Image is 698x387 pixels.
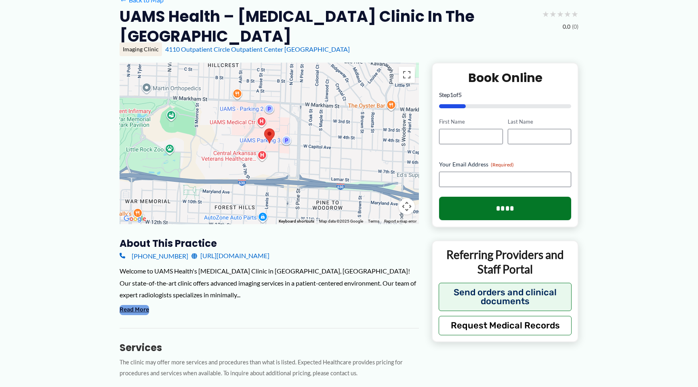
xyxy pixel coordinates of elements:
[319,219,363,223] span: Map data ©2025 Google
[122,214,148,224] img: Google
[120,237,419,250] h3: About this practice
[120,357,419,379] p: The clinic may offer more services and procedures than what is listed. Expected Healthcare provid...
[572,21,578,32] span: (0)
[439,92,571,98] p: Step of
[508,118,571,126] label: Last Name
[279,219,314,224] button: Keyboard shortcuts
[191,250,269,262] a: [URL][DOMAIN_NAME]
[439,247,572,277] p: Referring Providers and Staff Portal
[564,6,571,21] span: ★
[549,6,557,21] span: ★
[563,21,570,32] span: 0.0
[450,91,453,98] span: 1
[368,219,379,223] a: Terms (opens in new tab)
[122,214,148,224] a: Open this area in Google Maps (opens a new window)
[542,6,549,21] span: ★
[120,42,162,56] div: Imaging Clinic
[458,91,462,98] span: 5
[165,45,350,53] a: 4110 Outpatient Circle Outpatient Center [GEOGRAPHIC_DATA]
[439,118,502,126] label: First Name
[120,305,149,315] button: Read More
[120,265,419,301] div: Welcome to UAMS Health's [MEDICAL_DATA] Clinic in [GEOGRAPHIC_DATA], [GEOGRAPHIC_DATA]! Our state...
[439,316,572,335] button: Request Medical Records
[120,6,536,46] h2: UAMS Health – [MEDICAL_DATA] Clinic in the [GEOGRAPHIC_DATA]
[439,70,571,86] h2: Book Online
[439,283,572,311] button: Send orders and clinical documents
[399,198,415,215] button: Map camera controls
[571,6,578,21] span: ★
[120,250,188,262] a: [PHONE_NUMBER]
[120,341,419,354] h3: Services
[439,160,571,168] label: Your Email Address
[557,6,564,21] span: ★
[491,162,514,168] span: (Required)
[384,219,416,223] a: Report a map error
[399,67,415,83] button: Toggle fullscreen view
